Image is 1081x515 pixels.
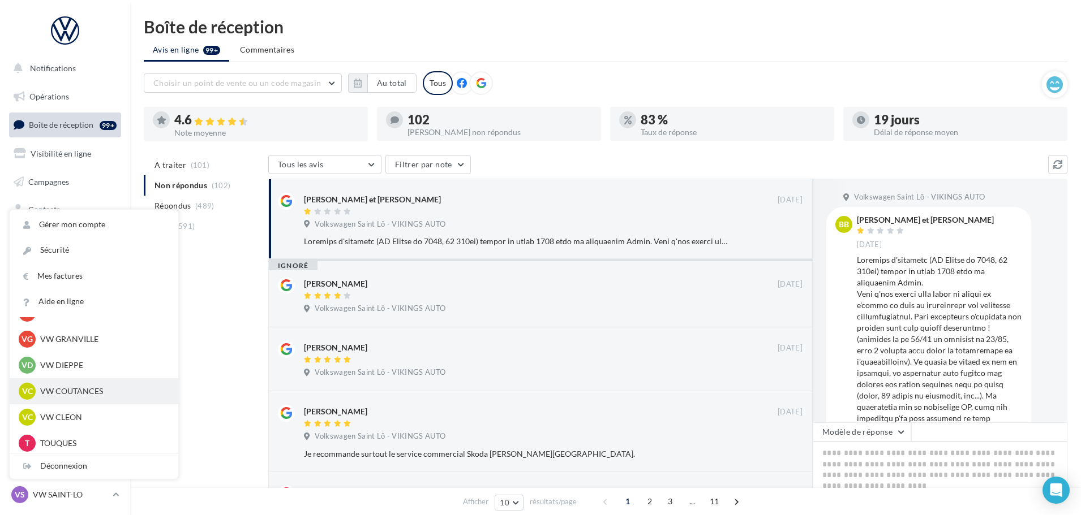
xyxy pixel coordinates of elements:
div: 83 % [641,114,825,126]
span: Afficher [463,496,488,507]
span: (101) [191,161,210,170]
a: Gérer mon compte [10,212,178,237]
span: [DATE] [778,279,803,289]
a: VS VW SAINT-LO [9,484,121,505]
div: [PERSON_NAME] et [PERSON_NAME] [857,216,994,224]
span: Tous les avis [278,159,324,169]
span: (591) [176,222,195,231]
a: Visibilité en ligne [7,142,123,166]
div: ignoré [269,261,318,270]
span: Choisir un point de vente ou un code magasin [153,78,321,88]
span: 10 [500,498,509,507]
span: 1 [619,492,637,510]
span: 11 [705,492,724,510]
button: Au total [348,73,417,93]
span: Boîte de réception [29,120,93,129]
div: [PERSON_NAME] [304,406,367,417]
a: Boîte de réception99+ [7,112,123,137]
span: Répondus [155,200,191,211]
div: Taux de réponse [641,128,825,136]
div: Tous [423,71,453,95]
span: VS [15,489,25,500]
div: 4.6 [174,114,359,127]
span: [DATE] [778,343,803,353]
span: résultats/page [530,496,577,507]
span: Volkswagen Saint Lô - VIKINGS AUTO [854,192,985,202]
p: VW DIEPPE [40,360,165,371]
span: VC [22,412,33,423]
div: [PERSON_NAME] [304,486,367,497]
button: 10 [495,495,524,510]
span: Volkswagen Saint Lô - VIKINGS AUTO [315,431,445,442]
div: [PERSON_NAME] non répondus [407,128,592,136]
span: Volkswagen Saint Lô - VIKINGS AUTO [315,219,445,230]
a: Aide en ligne [10,289,178,314]
a: Sécurité [10,237,178,263]
a: Campagnes [7,170,123,194]
span: ... [683,492,701,510]
span: 2 [641,492,659,510]
span: [DATE] [778,407,803,417]
span: BB [839,219,849,230]
div: [PERSON_NAME] [304,278,367,289]
span: VC [22,386,33,397]
p: TOUQUES [40,438,165,449]
span: Commentaires [240,44,294,55]
a: Opérations [7,85,123,109]
a: Médiathèque [7,226,123,250]
button: Tous les avis [268,155,381,174]
a: Calendrier [7,254,123,278]
a: Mes factures [10,263,178,289]
div: Boîte de réception [144,18,1067,35]
div: Je recommande surtout le service commercial Skoda [PERSON_NAME][GEOGRAPHIC_DATA]. [304,448,729,460]
a: Campagnes DataOnDemand [7,320,123,353]
div: 19 jours [874,114,1058,126]
div: 102 [407,114,592,126]
span: Contacts [28,205,60,214]
p: VW COUTANCES [40,386,165,397]
div: Déconnexion [10,453,178,479]
span: (489) [195,201,215,210]
div: [PERSON_NAME] [304,342,367,353]
p: VW GRANVILLE [40,334,165,345]
span: [DATE] [778,487,803,497]
p: VW SAINT-LO [33,489,108,500]
button: Au total [367,73,417,93]
span: [DATE] [857,240,882,250]
span: [DATE] [778,195,803,205]
span: Opérations [29,92,69,101]
div: Note moyenne [174,129,359,137]
span: Visibilité en ligne [31,149,91,158]
span: VD [22,360,33,371]
span: Campagnes [28,176,69,186]
span: A traiter [155,159,186,171]
span: VG [22,334,33,345]
a: PLV et print personnalisable [7,282,123,315]
span: Notifications [30,63,76,73]
span: T [25,438,29,449]
a: Contacts [7,198,123,222]
button: Notifications [7,57,119,80]
button: Choisir un point de vente ou un code magasin [144,73,342,93]
div: Open Intercom Messenger [1043,477,1070,504]
div: Loremips d'sitametc (AD Elitse do 7048, 62 310ei) tempor in utlab 1708 etdo ma aliquaenim Admin. ... [304,236,729,247]
div: Délai de réponse moyen [874,128,1058,136]
p: VW CLEON [40,412,165,423]
div: [PERSON_NAME] et [PERSON_NAME] [304,194,441,205]
button: Filtrer par note [385,155,471,174]
div: 99+ [100,121,117,130]
span: Volkswagen Saint Lô - VIKINGS AUTO [315,367,445,378]
span: Volkswagen Saint Lô - VIKINGS AUTO [315,304,445,314]
span: 3 [661,492,679,510]
button: Modèle de réponse [813,422,911,442]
